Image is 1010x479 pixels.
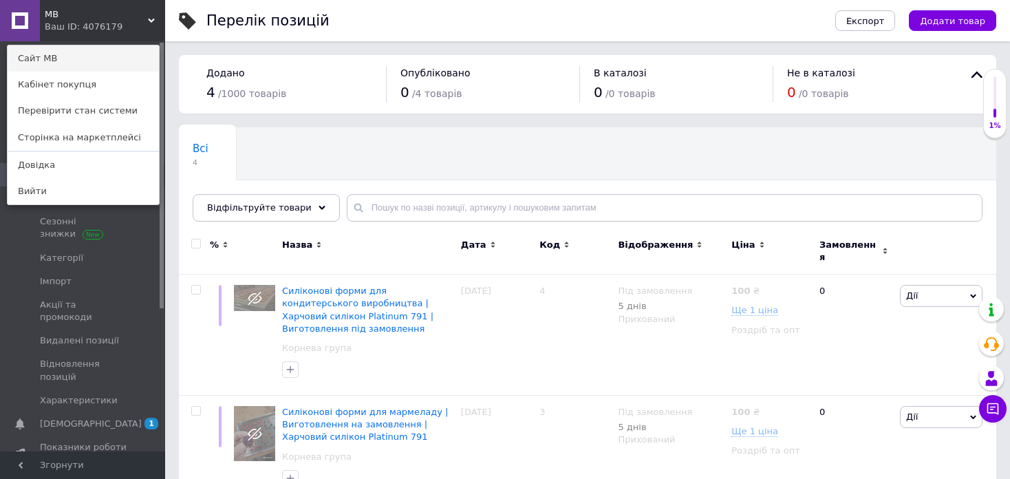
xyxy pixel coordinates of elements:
div: ₴ [731,406,760,418]
div: ₴ [731,285,760,297]
span: Ще 1 ціна [731,426,778,437]
a: Корнева група [282,451,352,463]
span: Ціна [731,239,755,251]
span: Відображення [618,239,693,251]
button: Додати товар [909,10,996,31]
span: Категорії [40,252,83,264]
div: Ваш ID: 4076179 [45,21,103,33]
div: [DATE] [458,275,536,396]
span: Дії [906,290,918,301]
a: Довідка [8,152,159,178]
span: % [210,239,219,251]
a: Сторінка на маркетплейсі [8,125,159,151]
span: Відфільтруйте товари [207,202,312,213]
div: 5 днів [618,422,692,432]
span: Імпорт [40,275,72,288]
span: 0 [594,84,603,100]
span: 1 [144,418,158,429]
a: Силіконові форми для кондитерського виробництва | Харчовий силікон Platinum 791 | Виготовлення пі... [282,286,433,334]
span: / 0 товарів [605,88,656,99]
div: 0 [811,275,896,396]
a: Силіконові форми для мармеладу | Виготовлення на замовлення | Харчовий силікон Platinum 791 [282,407,448,442]
img: Силиконовые формы для кондитерского производства | Пищевой силикон Platinum 791 | Изготовление на... [234,285,275,311]
span: Характеристики [40,394,118,407]
span: Замовлення [819,239,879,264]
span: Експорт [846,16,885,26]
span: 3 [539,407,545,417]
span: / 4 товарів [412,88,462,99]
span: Дії [906,412,918,422]
b: 100 [731,286,750,296]
div: 5 днів [618,301,692,311]
span: В каталозі [594,67,647,78]
span: Сезонні знижки [40,215,127,240]
span: Опубліковано [400,67,471,78]
span: Показники роботи компанії [40,441,127,466]
button: Експорт [835,10,896,31]
span: Не в каталозі [787,67,855,78]
div: Роздріб та опт [731,445,808,457]
span: Акції та промокоди [40,299,127,323]
span: 4 [193,158,208,168]
img: Силиконовые формы для мармелада | Изготовление на заказ | Пищевой силикон Platinum 791 [234,406,275,461]
span: 0 [400,84,409,100]
span: Під замовлення [618,286,692,300]
span: Ще 1 ціна [731,305,778,316]
span: 4 [206,84,215,100]
span: / 0 товарів [799,88,849,99]
span: 0 [787,84,796,100]
a: Вийти [8,178,159,204]
input: Пошук по назві позиції, артикулу і пошуковим запитам [347,194,982,222]
span: Додано [206,67,244,78]
div: 1% [984,121,1006,131]
span: Дата [461,239,486,251]
a: Сайт MB [8,45,159,72]
b: 100 [731,407,750,417]
span: Додати товар [920,16,985,26]
span: MB [45,8,148,21]
a: Кабінет покупця [8,72,159,98]
span: Код [539,239,560,251]
span: Назва [282,239,312,251]
div: Перелік позицій [206,14,330,28]
div: Роздріб та опт [731,324,808,337]
button: Чат з покупцем [979,395,1007,423]
span: Відновлення позицій [40,358,127,383]
span: Під замовлення [618,407,692,421]
div: Прихований [618,434,724,446]
a: Перевірити стан системи [8,98,159,124]
span: Видалені позиції [40,334,119,347]
span: [DEMOGRAPHIC_DATA] [40,418,142,430]
span: / 1000 товарів [218,88,286,99]
a: Корнева група [282,342,352,354]
span: 4 [539,286,545,296]
span: Всі [193,142,208,155]
div: Прихований [618,313,724,326]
